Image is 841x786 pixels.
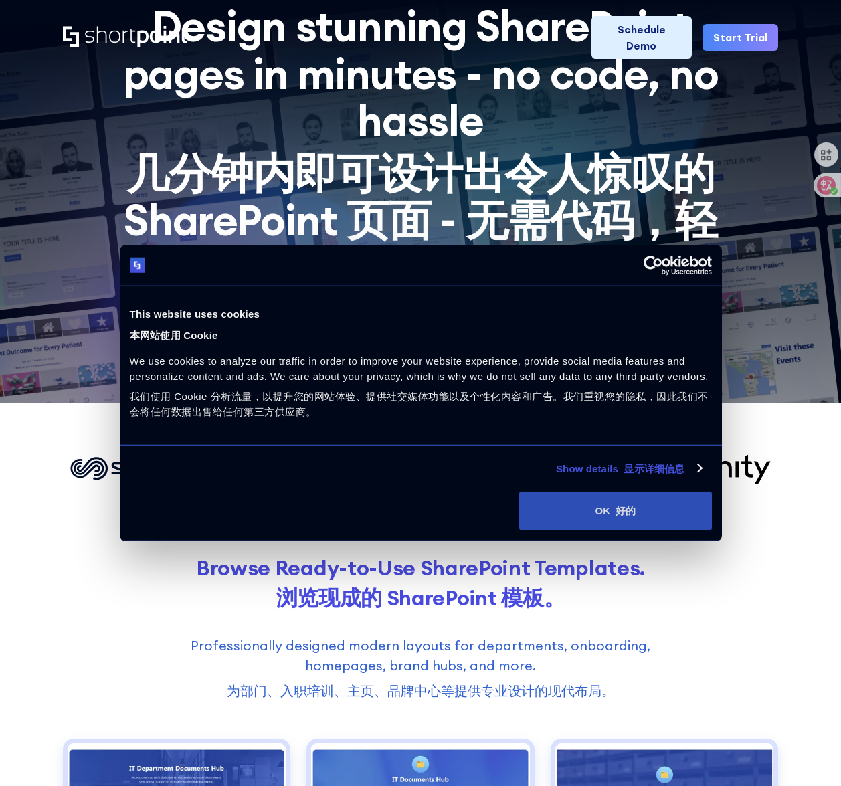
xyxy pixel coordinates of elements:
[63,441,777,452] div: No credit card required
[130,306,712,349] div: This website uses cookies
[130,355,712,417] span: We use cookies to analyze our traffic in order to improve your website experience, provide social...
[519,492,711,530] button: OK 好的
[63,555,777,615] h2: Browse Ready-to-Use SharePoint Templates.
[556,460,701,476] a: Show details 显示详细信息
[774,722,841,786] div: 聊天小组件
[130,391,709,417] font: 我们使用 Cookie 分析流量，以提升您的网站体验、提供社交媒体功能以及个性化内容和广告。我们重视您的隐私，因此我们不会将任何数据出售给任何第三方供应商。
[108,3,734,296] h2: Design stunning SharePoint pages in minutes - no code, no hassle
[595,255,712,275] a: Usercentrics Cookiebot - opens in a new window
[130,258,145,273] img: logo
[108,307,734,359] p: Trusted by teams at NASA, Samsung and 1,500+ companies
[276,584,565,611] font: 浏览现成的 SharePoint 模板。
[591,16,692,59] a: Schedule Demo
[130,329,218,340] font: 本网站使用 Cookie
[63,26,187,49] a: Home
[158,635,683,706] p: Professionally designed modern layouts for departments, onboarding, homepages, brand hubs, and more.
[774,722,841,786] iframe: Chat Widget
[124,146,717,294] font: 几分钟内即可设计出令人惊叹的 SharePoint 页面 - 无需代码，轻松便捷
[227,682,615,699] font: 为部门、入职培训、主页、品牌中心等提供专业设计的现代布局。
[703,24,778,51] a: Start Trial
[616,505,636,516] font: 好的
[624,462,684,474] font: 显示详细信息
